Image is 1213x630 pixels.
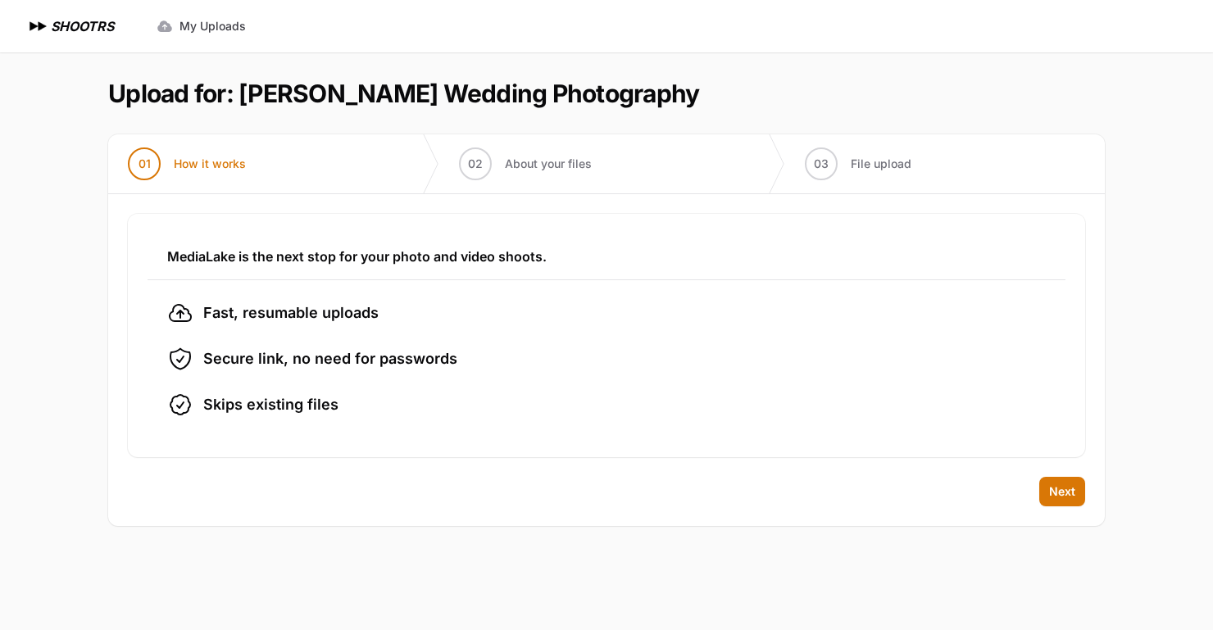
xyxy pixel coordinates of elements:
[439,134,611,193] button: 02 About your files
[203,393,338,416] span: Skips existing files
[108,134,266,193] button: 01 How it works
[26,16,114,36] a: SHOOTRS SHOOTRS
[139,156,151,172] span: 01
[1039,477,1085,506] button: Next
[851,156,911,172] span: File upload
[505,156,592,172] span: About your files
[51,16,114,36] h1: SHOOTRS
[203,301,379,324] span: Fast, resumable uploads
[26,16,51,36] img: SHOOTRS
[785,134,931,193] button: 03 File upload
[1049,483,1075,500] span: Next
[108,79,699,108] h1: Upload for: [PERSON_NAME] Wedding Photography
[167,247,1046,266] h3: MediaLake is the next stop for your photo and video shoots.
[203,347,457,370] span: Secure link, no need for passwords
[179,18,246,34] span: My Uploads
[174,156,246,172] span: How it works
[147,11,256,41] a: My Uploads
[814,156,829,172] span: 03
[468,156,483,172] span: 02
